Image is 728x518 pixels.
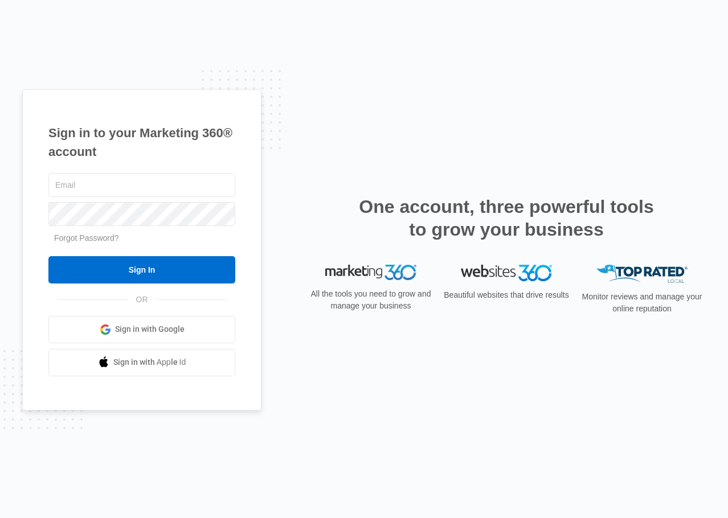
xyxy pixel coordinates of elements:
h2: One account, three powerful tools to grow your business [355,195,657,241]
p: Monitor reviews and manage your online reputation [578,291,706,315]
img: Websites 360 [461,265,552,281]
img: Top Rated Local [596,265,688,283]
a: Sign in with Apple Id [48,349,235,376]
input: Email [48,173,235,197]
span: OR [128,294,156,306]
span: Sign in with Apple Id [113,356,186,368]
a: Sign in with Google [48,316,235,343]
p: Beautiful websites that drive results [443,289,570,301]
p: All the tools you need to grow and manage your business [307,288,435,312]
span: Sign in with Google [115,323,185,335]
input: Sign In [48,256,235,283]
h1: Sign in to your Marketing 360® account [48,124,235,161]
img: Marketing 360 [325,265,416,281]
a: Forgot Password? [54,233,119,242]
